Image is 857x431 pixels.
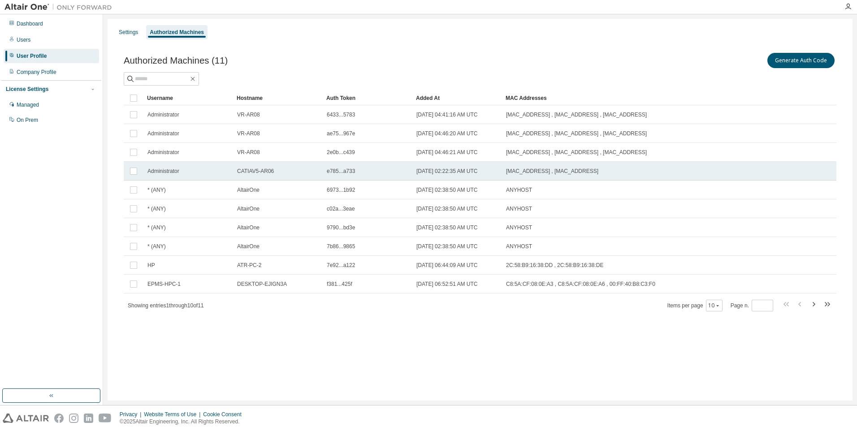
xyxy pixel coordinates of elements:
[147,130,179,137] span: Administrator
[327,224,355,231] span: 9790...bd3e
[237,243,260,250] span: AltairOne
[416,130,478,137] span: [DATE] 04:46:20 AM UTC
[327,243,355,250] span: 7b86...9865
[667,300,723,311] span: Items per page
[416,280,478,288] span: [DATE] 06:52:51 AM UTC
[506,130,647,137] span: [MAC_ADDRESS] , [MAC_ADDRESS] , [MAC_ADDRESS]
[237,149,260,156] span: VR-AR08
[731,300,773,311] span: Page n.
[327,111,355,118] span: 6433...5783
[144,411,203,418] div: Website Terms of Use
[99,414,112,423] img: youtube.svg
[327,149,355,156] span: 2e0b...c439
[6,86,48,93] div: License Settings
[506,243,532,250] span: ANYHOST
[326,91,409,105] div: Auth Token
[506,91,742,105] div: MAC Addresses
[3,414,49,423] img: altair_logo.svg
[147,205,166,212] span: * (ANY)
[147,224,166,231] span: * (ANY)
[416,91,498,105] div: Added At
[327,130,355,137] span: ae75...967e
[237,186,260,194] span: AltairOne
[416,224,478,231] span: [DATE] 02:38:50 AM UTC
[416,168,478,175] span: [DATE] 02:22:35 AM UTC
[327,280,352,288] span: f381...425f
[147,168,179,175] span: Administrator
[416,243,478,250] span: [DATE] 02:38:50 AM UTC
[147,91,229,105] div: Username
[506,262,603,269] span: 2C:58:B9:16:38:DD , 2C:58:B9:16:38:DE
[416,205,478,212] span: [DATE] 02:38:50 AM UTC
[237,224,260,231] span: AltairOne
[708,302,720,309] button: 10
[237,280,287,288] span: DESKTOP-EJIGN3A
[17,20,43,27] div: Dashboard
[124,56,228,66] span: Authorized Machines (11)
[17,52,47,60] div: User Profile
[147,280,181,288] span: EPMS-HPC-1
[17,101,39,108] div: Managed
[506,149,647,156] span: [MAC_ADDRESS] , [MAC_ADDRESS] , [MAC_ADDRESS]
[54,414,64,423] img: facebook.svg
[416,111,478,118] span: [DATE] 04:41:16 AM UTC
[327,205,355,212] span: c02a...3eae
[150,29,204,36] div: Authorized Machines
[147,186,166,194] span: * (ANY)
[416,149,478,156] span: [DATE] 04:46:21 AM UTC
[506,111,647,118] span: [MAC_ADDRESS] , [MAC_ADDRESS] , [MAC_ADDRESS]
[506,168,598,175] span: [MAC_ADDRESS] , [MAC_ADDRESS]
[147,262,155,269] span: HP
[767,53,835,68] button: Generate Auth Code
[203,411,247,418] div: Cookie Consent
[237,168,274,175] span: CATIAV5-AR06
[327,262,355,269] span: 7e92...a122
[416,186,478,194] span: [DATE] 02:38:50 AM UTC
[327,186,355,194] span: 6973...1b92
[128,302,204,309] span: Showing entries 1 through 10 of 11
[506,186,532,194] span: ANYHOST
[416,262,478,269] span: [DATE] 06:44:09 AM UTC
[237,130,260,137] span: VR-AR08
[237,262,261,269] span: ATR-PC-2
[237,111,260,118] span: VR-AR08
[119,29,138,36] div: Settings
[69,414,78,423] img: instagram.svg
[327,168,355,175] span: e785...a733
[147,243,166,250] span: * (ANY)
[506,224,532,231] span: ANYHOST
[84,414,93,423] img: linkedin.svg
[17,69,56,76] div: Company Profile
[237,205,260,212] span: AltairOne
[506,205,532,212] span: ANYHOST
[4,3,117,12] img: Altair One
[120,418,247,426] p: © 2025 Altair Engineering, Inc. All Rights Reserved.
[147,149,179,156] span: Administrator
[17,116,38,124] div: On Prem
[147,111,179,118] span: Administrator
[506,280,655,288] span: C8:5A:CF:08:0E:A3 , C8:5A:CF:08:0E:A6 , 00:FF:40:B8:C3:F0
[237,91,319,105] div: Hostname
[17,36,30,43] div: Users
[120,411,144,418] div: Privacy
